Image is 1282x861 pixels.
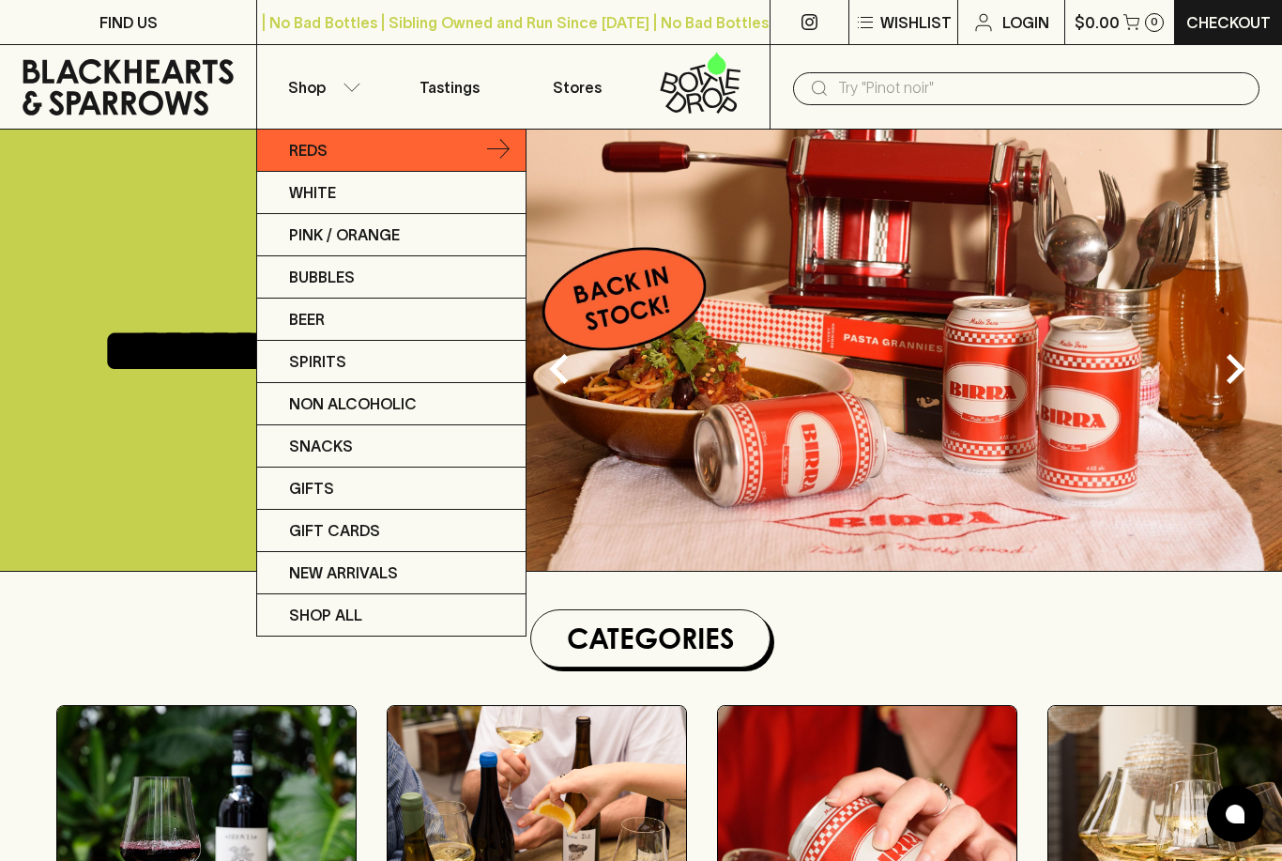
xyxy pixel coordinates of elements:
p: Gifts [289,477,334,500]
p: New Arrivals [289,561,398,584]
a: Gift Cards [257,510,526,552]
p: Gift Cards [289,519,380,542]
a: Bubbles [257,256,526,299]
p: Pink / Orange [289,223,400,246]
img: bubble-icon [1226,805,1244,823]
a: Reds [257,130,526,172]
a: SHOP ALL [257,594,526,636]
a: White [257,172,526,214]
p: Non Alcoholic [289,392,417,415]
p: Snacks [289,435,353,457]
a: Snacks [257,425,526,468]
a: Spirits [257,341,526,383]
a: Beer [257,299,526,341]
p: Bubbles [289,266,355,288]
p: White [289,181,336,204]
p: SHOP ALL [289,604,362,626]
p: Beer [289,308,325,331]
a: Non Alcoholic [257,383,526,425]
p: Spirits [289,350,346,373]
a: New Arrivals [257,552,526,594]
a: Pink / Orange [257,214,526,256]
p: Reds [289,139,328,161]
a: Gifts [257,468,526,510]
